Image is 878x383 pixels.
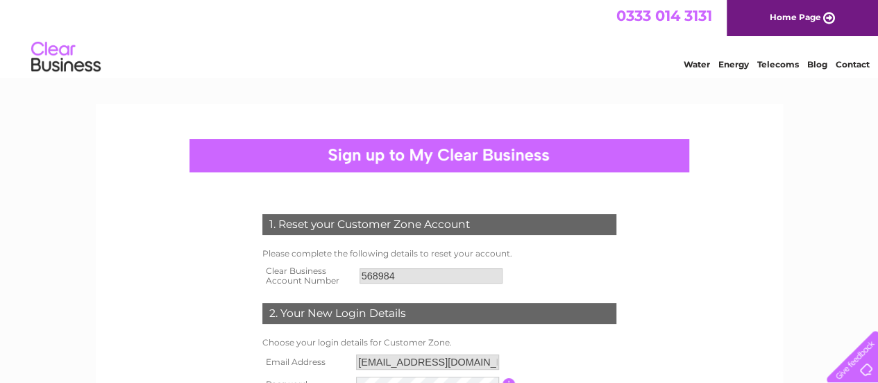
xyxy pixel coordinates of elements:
[616,7,712,24] a: 0333 014 3131
[684,59,710,70] a: Water
[259,334,620,351] td: Choose your login details for Customer Zone.
[259,351,353,373] th: Email Address
[112,8,768,67] div: Clear Business is a trading name of Verastar Limited (registered in [GEOGRAPHIC_DATA] No. 3667643...
[836,59,870,70] a: Contact
[757,59,799,70] a: Telecoms
[259,245,620,262] td: Please complete the following details to reset your account.
[807,59,827,70] a: Blog
[718,59,749,70] a: Energy
[31,36,101,79] img: logo.png
[262,214,616,235] div: 1. Reset your Customer Zone Account
[259,262,356,290] th: Clear Business Account Number
[262,303,616,324] div: 2. Your New Login Details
